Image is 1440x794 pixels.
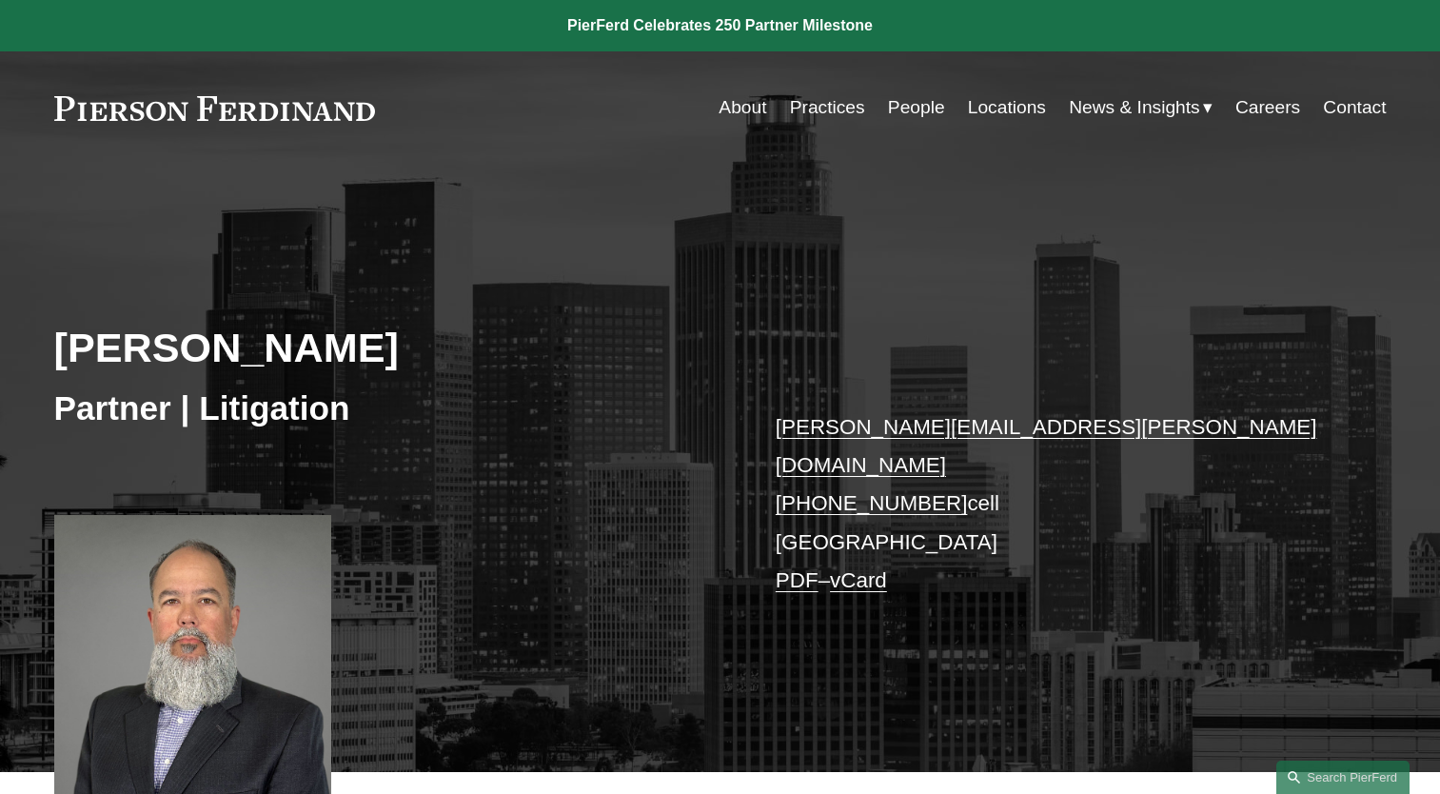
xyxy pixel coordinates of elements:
a: Search this site [1276,761,1410,794]
span: News & Insights [1069,91,1200,125]
h2: [PERSON_NAME] [54,323,720,372]
h3: Partner | Litigation [54,387,720,429]
a: People [888,89,945,126]
a: [PERSON_NAME][EMAIL_ADDRESS][PERSON_NAME][DOMAIN_NAME] [776,415,1317,477]
a: About [719,89,766,126]
a: [PHONE_NUMBER] [776,491,968,515]
a: vCard [830,568,887,592]
a: PDF [776,568,819,592]
a: Careers [1235,89,1300,126]
a: Contact [1323,89,1386,126]
a: Locations [968,89,1046,126]
p: cell [GEOGRAPHIC_DATA] – [776,408,1331,601]
a: Practices [790,89,865,126]
a: folder dropdown [1069,89,1213,126]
